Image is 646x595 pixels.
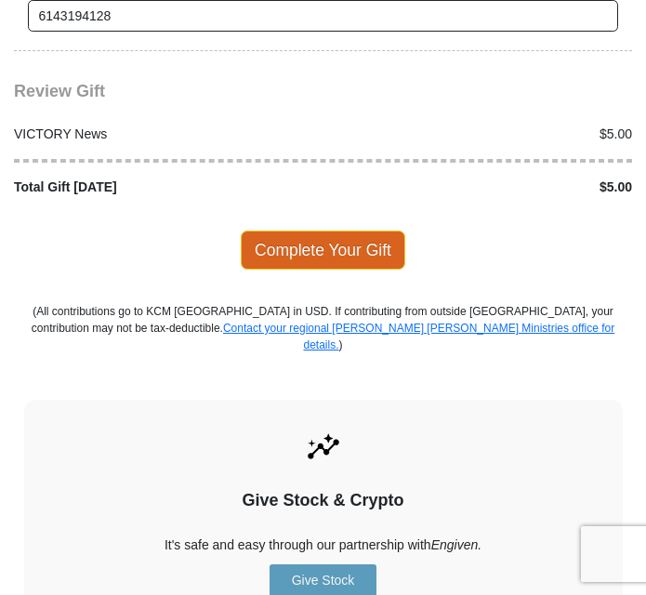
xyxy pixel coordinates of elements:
[304,428,343,467] img: give-by-stock.svg
[28,303,618,353] p: (All contributions go to KCM [GEOGRAPHIC_DATA] in USD. If contributing from outside [GEOGRAPHIC_D...
[323,178,642,197] div: $5.00
[57,535,590,555] p: It's safe and easy through our partnership with
[14,82,105,100] span: Review Gift
[5,125,323,144] div: VICTORY News
[57,491,590,511] h4: Give Stock & Crypto
[431,537,481,552] i: Engiven.
[323,125,642,144] div: $5.00
[5,178,323,197] div: Total Gift [DATE]
[241,231,405,270] span: Complete Your Gift
[223,322,614,351] a: Contact your regional [PERSON_NAME] [PERSON_NAME] Ministries office for details.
